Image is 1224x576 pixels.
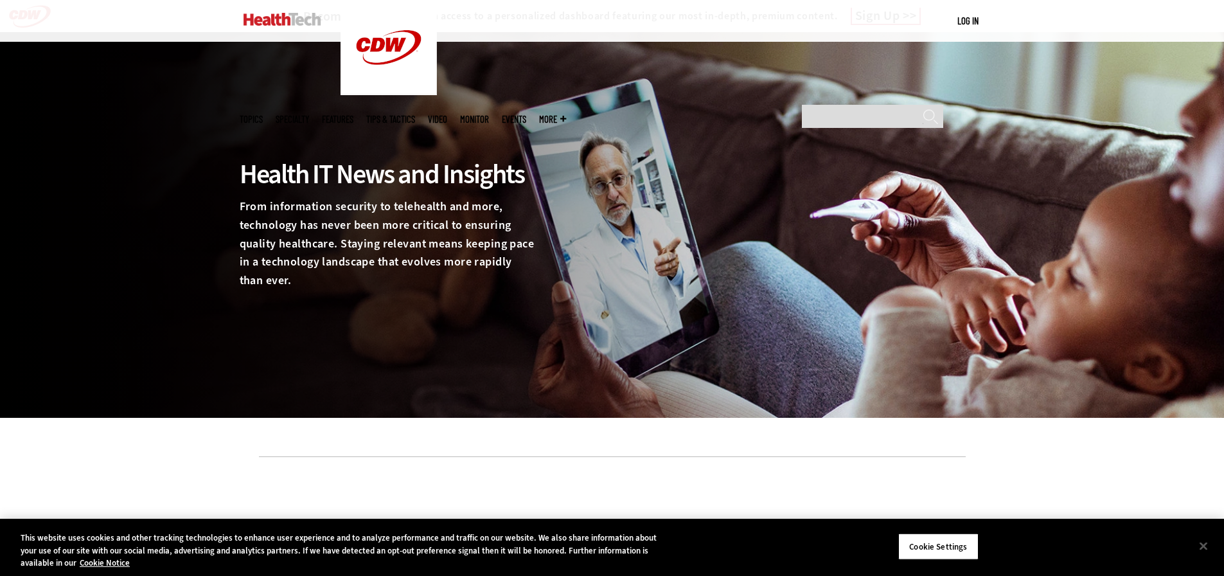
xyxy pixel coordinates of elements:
[1189,532,1218,560] button: Close
[898,533,979,560] button: Cookie Settings
[80,557,130,568] a: More information about your privacy
[539,114,566,124] span: More
[378,476,846,534] iframe: advertisement
[957,14,979,28] div: User menu
[460,114,489,124] a: MonITor
[957,15,979,26] a: Log in
[244,13,321,26] img: Home
[240,114,263,124] span: Topics
[240,197,538,290] p: From information security to telehealth and more, technology has never been more critical to ensu...
[322,114,353,124] a: Features
[276,114,309,124] span: Specialty
[428,114,447,124] a: Video
[21,532,673,570] div: This website uses cookies and other tracking technologies to enhance user experience and to analy...
[366,114,415,124] a: Tips & Tactics
[502,114,526,124] a: Events
[341,85,437,98] a: CDW
[240,157,538,192] div: Health IT News and Insights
